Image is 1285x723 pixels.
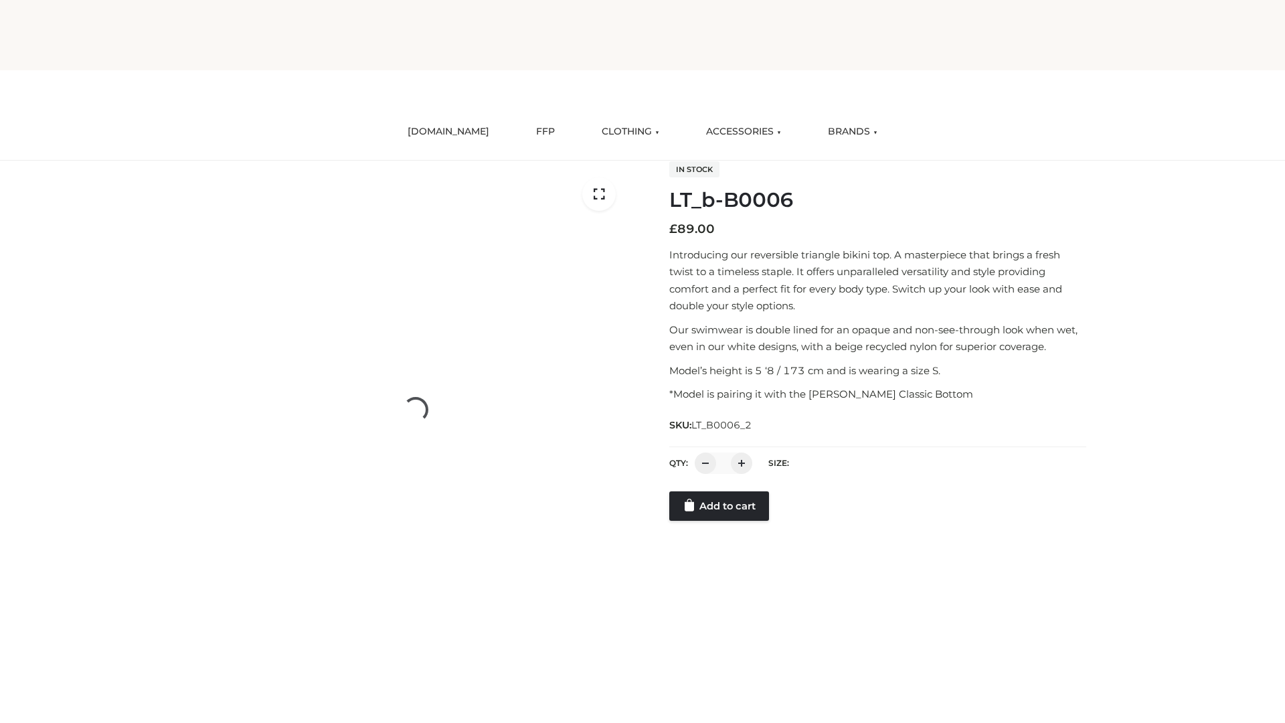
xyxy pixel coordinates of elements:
a: Add to cart [669,491,769,521]
a: BRANDS [818,117,887,147]
label: Size: [768,458,789,468]
p: Our swimwear is double lined for an opaque and non-see-through look when wet, even in our white d... [669,321,1086,355]
span: £ [669,222,677,236]
a: CLOTHING [592,117,669,147]
p: *Model is pairing it with the [PERSON_NAME] Classic Bottom [669,386,1086,403]
span: In stock [669,161,719,177]
a: FFP [526,117,565,147]
h1: LT_b-B0006 [669,188,1086,212]
p: Model’s height is 5 ‘8 / 173 cm and is wearing a size S. [669,362,1086,380]
p: Introducing our reversible triangle bikini top. A masterpiece that brings a fresh twist to a time... [669,246,1086,315]
a: [DOMAIN_NAME] [398,117,499,147]
bdi: 89.00 [669,222,715,236]
a: ACCESSORIES [696,117,791,147]
span: SKU: [669,417,753,433]
label: QTY: [669,458,688,468]
span: LT_B0006_2 [691,419,752,431]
